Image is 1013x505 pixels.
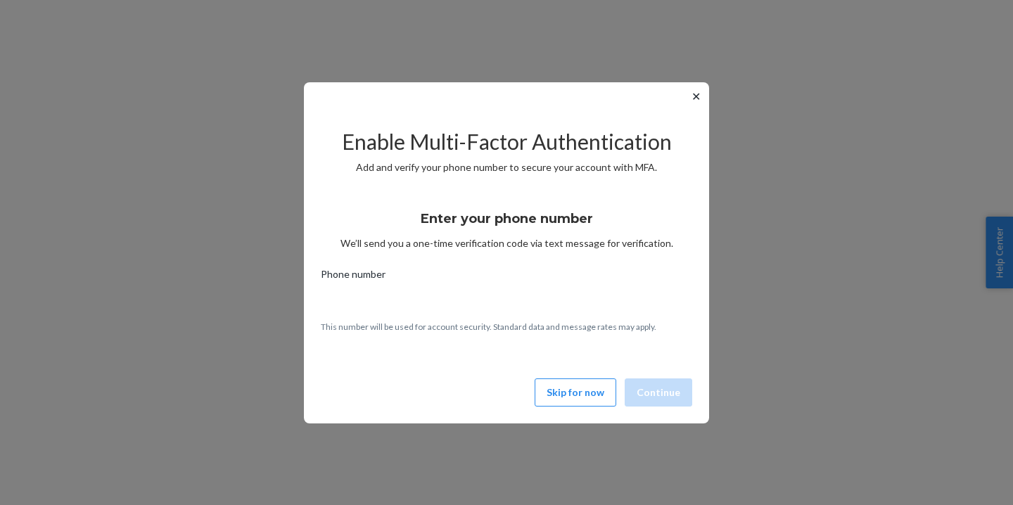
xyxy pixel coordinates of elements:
span: Phone number [321,267,386,287]
h3: Enter your phone number [421,210,593,228]
button: ✕ [689,88,703,105]
div: We’ll send you a one-time verification code via text message for verification. [321,198,692,250]
p: Add and verify your phone number to secure your account with MFA. [321,160,692,174]
h2: Enable Multi-Factor Authentication [321,130,692,153]
p: This number will be used for account security. Standard data and message rates may apply. [321,321,692,333]
button: Continue [625,378,692,407]
button: Skip for now [535,378,616,407]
